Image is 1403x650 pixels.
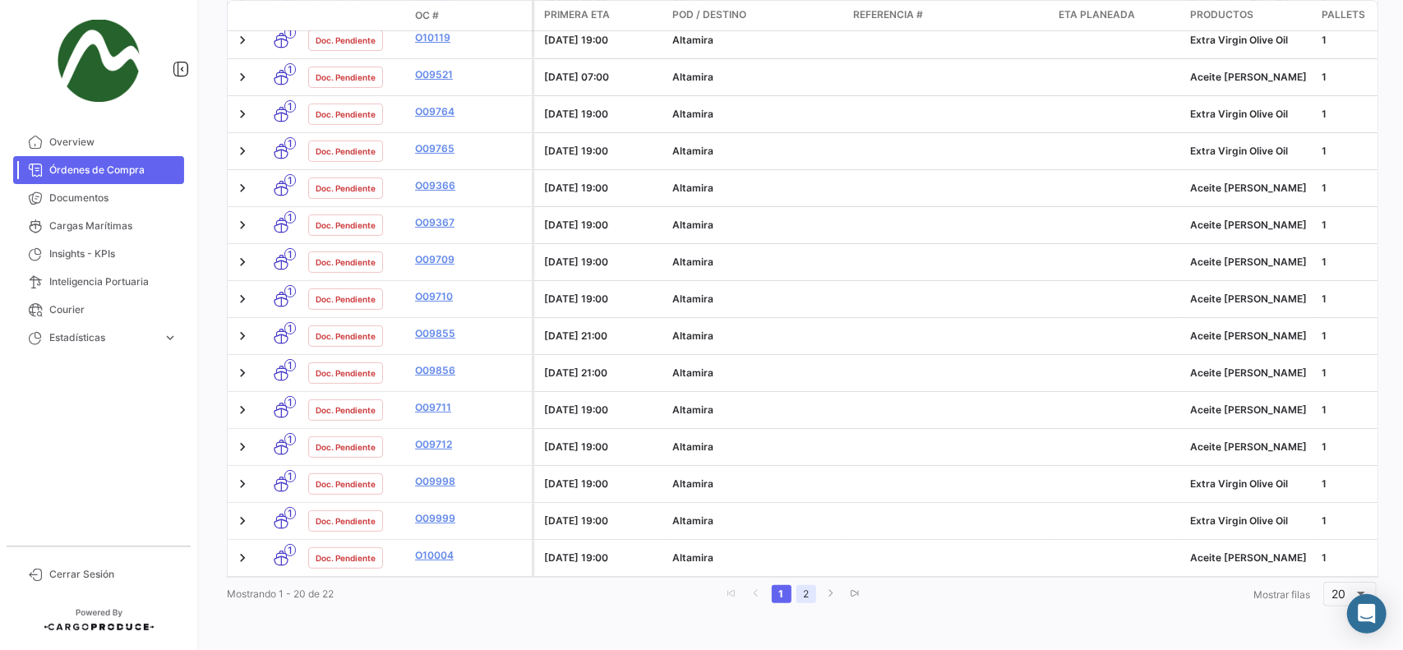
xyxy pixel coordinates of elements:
[234,291,251,307] a: Expand/Collapse Row
[1190,219,1307,231] span: Aceite de Palta
[1190,145,1288,157] span: Extra Virgin Olive Oil
[1322,7,1365,22] span: Pallets
[302,9,408,22] datatable-header-cell: Estado Doc.
[284,63,296,76] span: 1
[415,400,525,415] a: O09711
[316,293,376,306] span: Doc. Pendiente
[747,585,767,603] a: go to previous page
[316,182,376,195] span: Doc. Pendiente
[284,322,296,334] span: 1
[284,211,296,224] span: 1
[284,137,296,150] span: 1
[544,7,610,22] span: Primera ETA
[234,439,251,455] a: Expand/Collapse Row
[544,293,608,305] span: [DATE] 19:00
[415,67,525,82] a: O09521
[415,289,525,304] a: O09710
[1190,440,1307,453] span: Aceite de Palta
[316,71,376,84] span: Doc. Pendiente
[544,440,608,453] span: [DATE] 19:00
[316,145,376,158] span: Doc. Pendiente
[284,100,296,113] span: 1
[796,585,816,603] a: 2
[672,218,840,233] div: Altamira
[415,363,525,378] a: O09856
[544,145,608,157] span: [DATE] 19:00
[13,268,184,296] a: Inteligencia Portuaria
[415,141,525,156] a: O09765
[234,365,251,381] a: Expand/Collapse Row
[13,156,184,184] a: Órdenes de Compra
[49,191,178,205] span: Documentos
[672,551,840,565] div: Altamira
[1059,7,1135,22] span: ETA planeada
[1190,108,1288,120] span: Extra Virgin Olive Oil
[13,128,184,156] a: Overview
[234,476,251,492] a: Expand/Collapse Row
[544,514,608,527] span: [DATE] 19:00
[846,585,865,603] a: go to last page
[672,7,746,22] span: POD / Destino
[49,302,178,317] span: Courier
[415,8,439,23] span: OC #
[163,330,178,345] span: expand_more
[284,26,296,39] span: 1
[234,513,251,529] a: Expand/Collapse Row
[49,135,178,150] span: Overview
[284,544,296,556] span: 1
[1190,403,1307,416] span: Aceite de Palta
[49,163,178,177] span: Órdenes de Compra
[853,7,923,22] span: Referencia #
[58,20,140,102] img: 3a440d95-eebb-4dfb-b41b-1f66e681ef8f.png
[316,330,376,343] span: Doc. Pendiente
[415,178,525,193] a: O09366
[1190,256,1307,268] span: Aceite de Palta
[672,329,840,343] div: Altamira
[284,285,296,297] span: 1
[415,215,525,230] a: O09367
[415,252,525,267] a: O09709
[234,180,251,196] a: Expand/Collapse Row
[13,240,184,268] a: Insights - KPIs
[672,514,840,528] div: Altamira
[847,1,1052,30] datatable-header-cell: Referencia #
[544,477,608,490] span: [DATE] 19:00
[415,104,525,119] a: O09764
[544,71,609,83] span: [DATE] 07:00
[316,108,376,121] span: Doc. Pendiente
[1332,587,1346,601] span: 20
[316,477,376,491] span: Doc. Pendiente
[1184,1,1315,30] datatable-header-cell: Productos
[227,588,334,600] span: Mostrando 1 - 20 de 22
[316,34,376,47] span: Doc. Pendiente
[772,585,791,603] a: 1
[1190,293,1307,305] span: Aceite de Palta
[234,217,251,233] a: Expand/Collapse Row
[284,248,296,260] span: 1
[316,403,376,417] span: Doc. Pendiente
[415,437,525,452] a: O09712
[1190,182,1307,194] span: Aceite de Palta
[672,70,840,85] div: Altamira
[284,396,296,408] span: 1
[672,255,840,270] div: Altamira
[415,326,525,341] a: O09855
[284,174,296,187] span: 1
[1190,330,1307,342] span: Aceite de Palta
[672,107,840,122] div: Altamira
[672,440,840,454] div: Altamira
[672,477,840,491] div: Altamira
[316,366,376,380] span: Doc. Pendiente
[672,181,840,196] div: Altamira
[316,514,376,528] span: Doc. Pendiente
[666,1,847,30] datatable-header-cell: POD / Destino
[1347,594,1387,634] div: Abrir Intercom Messenger
[1190,71,1307,83] span: Aceite de Palta
[234,402,251,418] a: Expand/Collapse Row
[544,34,608,46] span: [DATE] 19:00
[672,33,840,48] div: Altamira
[316,256,376,269] span: Doc. Pendiente
[1253,588,1310,601] span: Mostrar filas
[49,247,178,261] span: Insights - KPIs
[49,330,156,345] span: Estadísticas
